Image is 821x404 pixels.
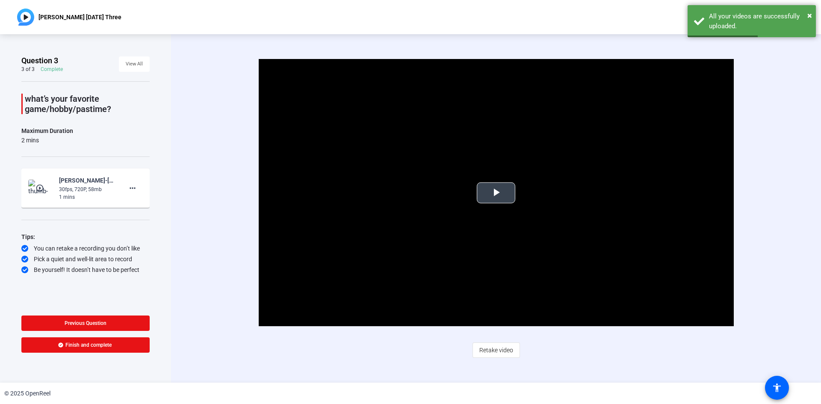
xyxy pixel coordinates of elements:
[59,186,116,193] div: 30fps, 720P, 58mb
[21,126,73,136] div: Maximum Duration
[21,244,150,253] div: You can retake a recording you don’t like
[38,12,121,22] p: [PERSON_NAME] [DATE] Three
[479,342,513,358] span: Retake video
[65,320,106,326] span: Previous Question
[126,58,143,71] span: View All
[709,12,809,31] div: All your videos are successfully uploaded.
[21,255,150,263] div: Pick a quiet and well-lit area to record
[21,136,73,144] div: 2 mins
[807,10,812,21] span: ×
[59,175,116,186] div: [PERSON_NAME]-[PERSON_NAME] [DATE] Three-[PERSON_NAME] [DATE] Three-1758267775543-webcam
[473,342,520,358] button: Retake video
[119,56,150,72] button: View All
[21,265,150,274] div: Be yourself! It doesn’t have to be perfect
[21,316,150,331] button: Previous Question
[772,383,782,393] mat-icon: accessibility
[17,9,34,26] img: OpenReel logo
[21,56,58,66] span: Question 3
[807,9,812,22] button: Close
[59,193,116,201] div: 1 mins
[35,184,46,192] mat-icon: play_circle_outline
[4,389,50,398] div: © 2025 OpenReel
[21,66,35,73] div: 3 of 3
[41,66,63,73] div: Complete
[28,180,53,197] img: thumb-nail
[127,183,138,193] mat-icon: more_horiz
[65,342,112,348] span: Finish and complete
[25,94,150,114] p: what’s your favorite game/hobby/pastime?
[21,232,150,242] div: Tips:
[21,337,150,353] button: Finish and complete
[259,59,734,326] div: Video Player
[477,182,515,203] button: Play Video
